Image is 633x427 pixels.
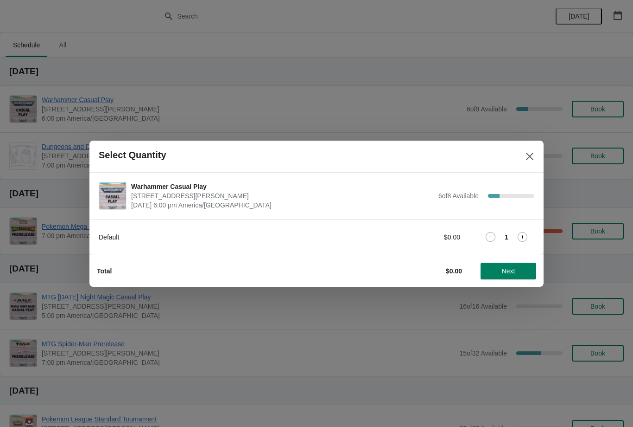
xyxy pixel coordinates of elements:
span: [STREET_ADDRESS][PERSON_NAME] [131,191,434,201]
span: Next [502,267,515,275]
span: [DATE] 6:00 pm America/[GEOGRAPHIC_DATA] [131,201,434,210]
div: $0.00 [374,233,460,242]
span: 6 of 8 Available [438,192,479,200]
div: Default [99,233,356,242]
h2: Select Quantity [99,150,166,161]
strong: $0.00 [446,267,462,275]
strong: Total [97,267,112,275]
img: Warhammer Casual Play | 2040 Louetta Rd Ste I Spring, TX 77388 | September 17 | 6:00 pm America/C... [99,182,126,209]
span: Warhammer Casual Play [131,182,434,191]
strong: 1 [505,233,508,242]
button: Close [521,148,538,165]
button: Next [481,263,536,279]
